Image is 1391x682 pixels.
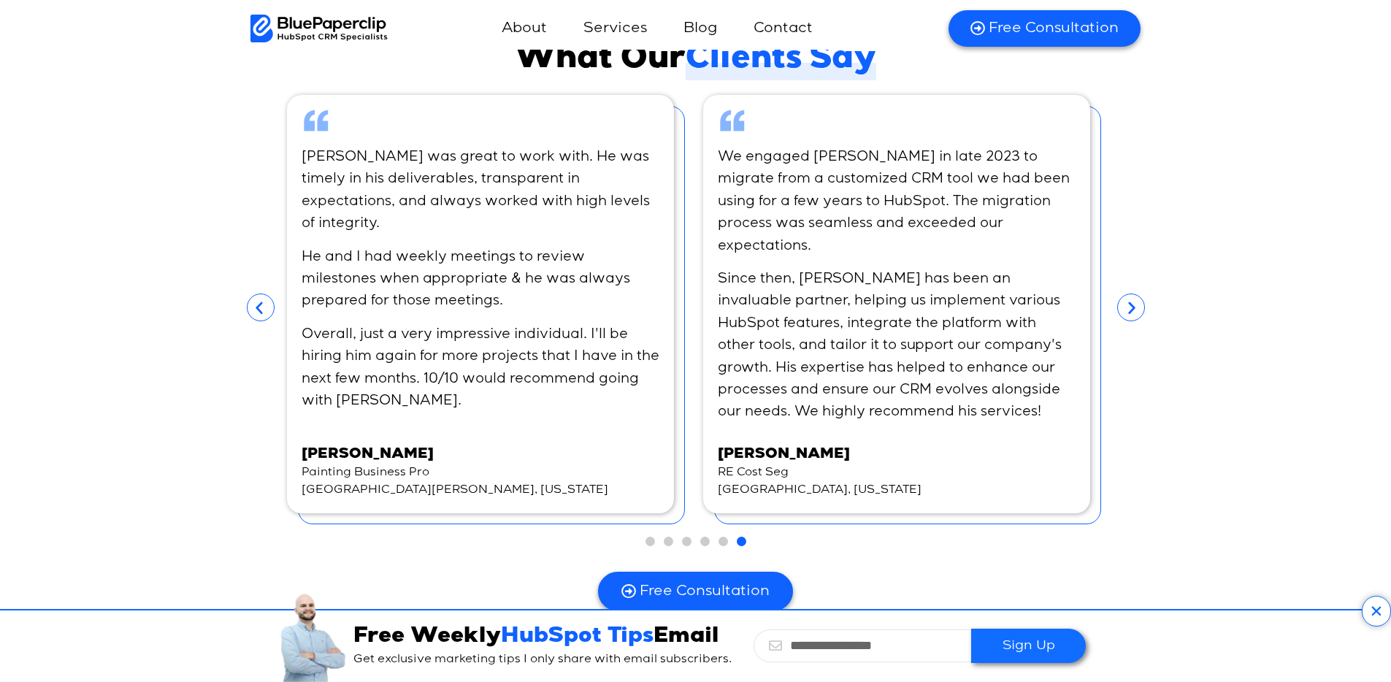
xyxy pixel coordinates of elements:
div: 6 / 6 [280,88,696,528]
a: About [487,11,562,46]
span: Go to slide 4 [700,537,710,546]
span: HubSpot Tips [501,627,654,648]
span: Go to slide 6 [737,537,746,546]
a: Blog [669,11,732,46]
p: We engaged [PERSON_NAME] in late 2023 to migrate from a customized CRM tool we had been using for... [718,146,1076,257]
p: He and I had weekly meetings to review milestones when appropriate & he was always prepared for t... [302,246,659,313]
span: [PERSON_NAME] [302,446,608,464]
span: [PERSON_NAME] [718,446,921,464]
h3: Free Weekly Email [353,624,738,651]
img: BluePaperClip Logo black [250,15,388,42]
span: Painting Business Pro [GEOGRAPHIC_DATA][PERSON_NAME], [US_STATE] [302,464,608,499]
p: [PERSON_NAME] was great to work with. He was timely in his deliverables, transparent in expectati... [302,146,659,235]
img: Is your CRM holding you back (2) [280,592,346,682]
h2: What Our [302,42,1090,80]
span: Go to slide 2 [664,537,673,546]
span: Free Consultation [989,19,1119,38]
p: Since then, [PERSON_NAME] has been an invaluable partner, helping us implement various HubSpot fe... [718,268,1076,424]
nav: Menu [388,11,930,46]
a: Contact [739,11,827,46]
span: Get exclusive marketing tips I only share with email subscribers. [353,654,732,665]
span: Go to slide 1 [645,537,655,546]
div: 1 / 6 [696,88,1112,528]
span: Go to slide 3 [682,537,691,546]
span: Sign Up [1003,637,1055,654]
a: Free Consultation [598,572,793,611]
div: Slides [280,88,1112,557]
p: Overall, just a very impressive individual. I'll be hiring him again for more projects that I hav... [302,323,659,413]
span: Go to slide 5 [719,537,728,546]
span: Clients Say [686,42,876,80]
button: Sign Up [971,629,1086,663]
a: Services [569,11,662,46]
a: Free Consultation [949,10,1141,47]
span: RE Cost Seg [GEOGRAPHIC_DATA], [US_STATE] [718,464,921,499]
span: Free Consultation [640,582,770,601]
